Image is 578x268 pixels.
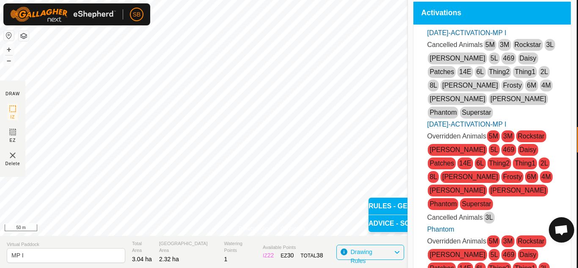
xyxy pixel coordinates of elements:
a: Daisy [520,146,537,153]
span: Available Points [263,244,323,251]
span: Overridden Animals [427,238,486,245]
a: [PERSON_NAME] [429,95,485,102]
div: DRAW [6,91,20,97]
span: SB [133,10,141,19]
a: Daisy [520,55,537,62]
a: 3M [500,41,509,48]
span: Virtual Paddock [7,241,125,248]
a: 6L [476,68,484,75]
a: Rockstar [518,238,545,245]
button: + [4,44,14,55]
span: EZ [10,137,16,144]
span: 1 [224,256,227,262]
a: Privacy Policy [239,225,270,232]
a: Superstar [462,200,491,207]
a: [PERSON_NAME] [490,95,546,102]
span: 30 [287,252,294,259]
a: 14E [459,68,471,75]
img: VP [8,150,18,160]
div: Open chat [549,217,574,243]
a: [PERSON_NAME] [490,187,546,194]
a: Thing2 [489,68,510,75]
span: [GEOGRAPHIC_DATA] Area [159,240,217,254]
a: 6L [476,160,484,167]
img: Gallagher Logo [10,7,116,22]
div: EZ [281,251,294,260]
a: 5L [490,251,498,258]
span: RULES - GENERAL [369,203,431,210]
a: 3L [485,214,493,221]
span: IZ [11,114,15,120]
a: 8L [429,82,437,89]
a: 5M [489,133,498,140]
span: 38 [317,252,323,259]
a: 5L [490,146,498,153]
p-accordion-header: ADVICE - SCHEDULED MOVES [369,215,537,232]
a: Patches [429,160,454,167]
span: ADVICE - SCHEDULED MOVES [369,220,468,227]
span: Cancelled Animals [427,41,483,48]
span: 3.04 ha [132,256,152,262]
button: Reset Map [4,30,14,41]
a: 4M [542,82,551,89]
a: Thing2 [489,160,510,167]
a: Contact Us [281,225,306,232]
a: 6M [527,173,536,180]
div: TOTAL [300,251,323,260]
span: Drawing Rules [350,249,372,264]
a: 3L [546,41,554,48]
a: [PERSON_NAME] [429,187,485,194]
span: Delete [6,160,20,167]
a: Patches [429,68,454,75]
a: 2L [540,68,548,75]
a: Thing1 [515,68,535,75]
span: Cancelled Animals [427,214,483,221]
span: Total Area [132,240,152,254]
div: IZ [263,251,274,260]
a: Rockstar [515,41,541,48]
a: Superstar [462,109,491,116]
a: 2L [540,160,548,167]
span: Watering Points [224,240,256,254]
a: 469 [503,251,515,258]
a: Phantom [427,226,454,233]
a: [DATE]-ACTIVATION-MP I [427,29,506,36]
span: 2.32 ha [159,256,179,262]
button: – [4,55,14,66]
a: 6M [527,82,536,89]
a: 469 [503,146,515,153]
a: 3M [503,238,512,245]
a: 469 [503,55,515,62]
a: Frosty [503,82,522,89]
button: Map Layers [19,31,29,41]
a: [PERSON_NAME] [442,82,498,89]
a: Phantom [429,200,457,207]
span: Activations [421,9,461,17]
span: Overridden Animals [427,133,486,140]
a: 8L [429,173,437,180]
a: [PERSON_NAME] [429,251,485,258]
a: Rockstar [518,133,545,140]
a: Frosty [503,173,522,180]
a: Daisy [520,251,537,258]
a: 5M [485,41,495,48]
a: 14E [459,160,471,167]
a: 4M [542,173,551,180]
span: 22 [267,252,274,259]
p-accordion-header: RULES - GENERAL [369,198,537,215]
a: 5M [489,238,498,245]
a: Phantom [429,109,457,116]
a: [DATE]-ACTIVATION-MP I [427,121,506,128]
a: Thing1 [515,160,535,167]
a: [PERSON_NAME] [442,173,498,180]
a: 5L [490,55,498,62]
a: [PERSON_NAME] [429,146,485,153]
a: 3M [503,133,512,140]
a: [PERSON_NAME] [429,55,485,62]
